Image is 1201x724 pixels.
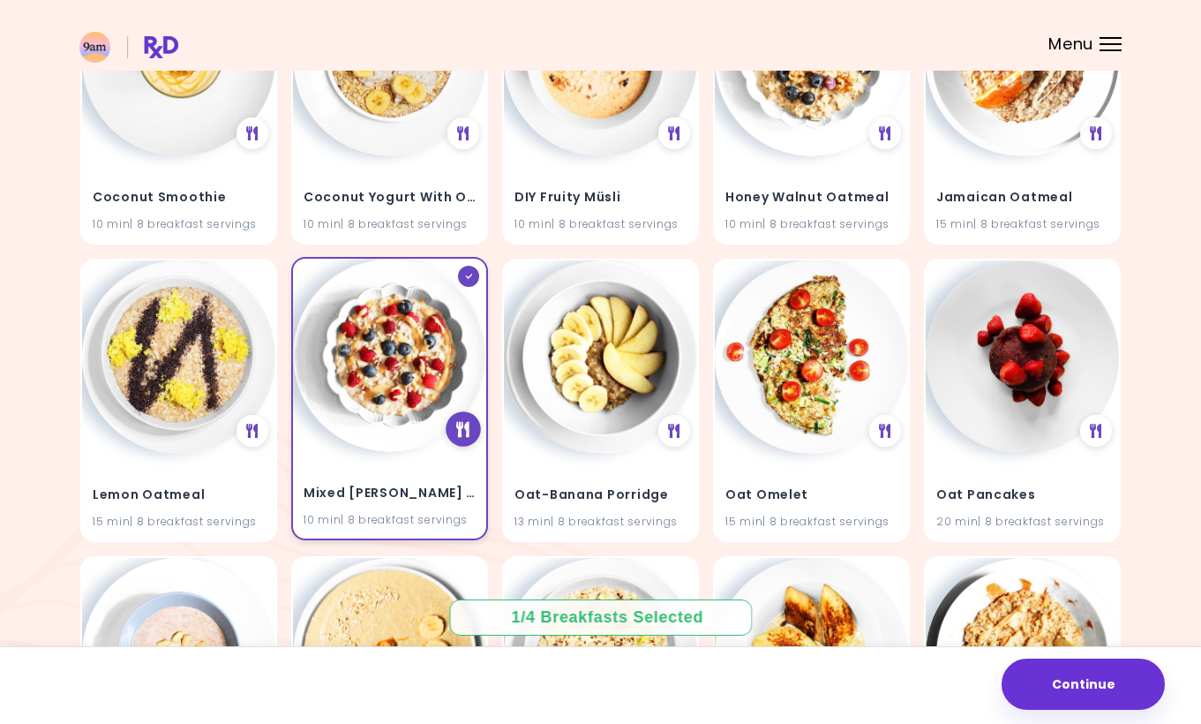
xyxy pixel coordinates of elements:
[93,184,265,212] h4: Coconut Smoothie
[512,607,690,629] div: 1 / 4 Breakfasts Selected
[725,215,897,232] div: 10 min | 8 breakfast servings
[658,117,690,149] div: See Meal Plan
[936,184,1108,212] h4: Jamaican Oatmeal
[93,215,265,232] div: 10 min | 8 breakfast servings
[514,513,687,530] div: 13 min | 8 breakfast servings
[869,117,901,149] div: See Meal Plan
[936,513,1108,530] div: 20 min | 8 breakfast servings
[514,184,687,212] h4: DIY Fruity Müsli
[658,415,690,447] div: See Meal Plan
[236,415,268,447] div: See Meal Plan
[236,117,268,149] div: See Meal Plan
[446,411,481,447] div: See Meal Plan
[725,481,897,509] h4: Oat Omelet
[725,513,897,530] div: 15 min | 8 breakfast servings
[304,479,476,508] h4: Mixed Berry Oatmeal
[1048,36,1093,52] span: Menu
[1080,117,1112,149] div: See Meal Plan
[936,481,1108,509] h4: Oat Pancakes
[79,32,178,63] img: RxDiet
[725,184,897,212] h4: Honey Walnut Oatmeal
[514,215,687,232] div: 10 min | 8 breakfast servings
[304,511,476,528] div: 10 min | 8 breakfast servings
[1002,659,1165,710] button: Continue
[1080,415,1112,447] div: See Meal Plan
[514,481,687,509] h4: Oat-Banana Porridge
[304,184,476,212] h4: Coconut Yogurt With Oats
[93,481,265,509] h4: Lemon Oatmeal
[93,513,265,530] div: 15 min | 8 breakfast servings
[304,215,476,232] div: 10 min | 8 breakfast servings
[869,415,901,447] div: See Meal Plan
[447,117,479,149] div: See Meal Plan
[936,215,1108,232] div: 15 min | 8 breakfast servings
